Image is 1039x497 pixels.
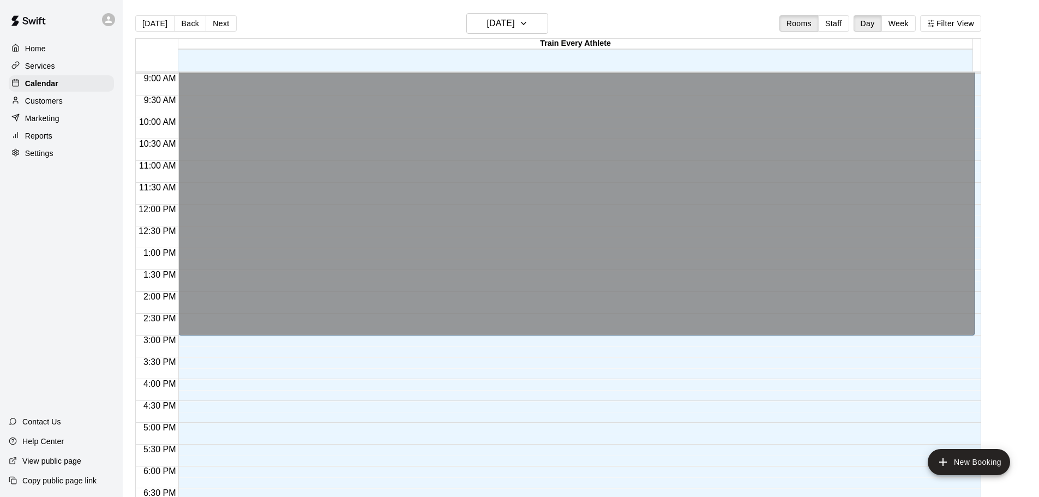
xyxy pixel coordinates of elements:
[136,205,178,214] span: 12:00 PM
[136,161,179,170] span: 11:00 AM
[141,466,179,476] span: 6:00 PM
[141,423,179,432] span: 5:00 PM
[22,416,61,427] p: Contact Us
[9,58,114,74] a: Services
[141,248,179,258] span: 1:00 PM
[22,456,81,466] p: View public page
[141,401,179,410] span: 4:30 PM
[779,15,819,32] button: Rooms
[141,95,179,105] span: 9:30 AM
[25,95,63,106] p: Customers
[25,113,59,124] p: Marketing
[854,15,882,32] button: Day
[135,15,175,32] button: [DATE]
[136,226,178,236] span: 12:30 PM
[25,78,58,89] p: Calendar
[136,139,179,148] span: 10:30 AM
[141,270,179,279] span: 1:30 PM
[9,93,114,109] a: Customers
[9,110,114,127] a: Marketing
[141,74,179,83] span: 9:00 AM
[22,436,64,447] p: Help Center
[174,15,206,32] button: Back
[141,292,179,301] span: 2:00 PM
[487,16,515,31] h6: [DATE]
[920,15,981,32] button: Filter View
[136,117,179,127] span: 10:00 AM
[466,13,548,34] button: [DATE]
[881,15,916,32] button: Week
[818,15,849,32] button: Staff
[25,130,52,141] p: Reports
[22,475,97,486] p: Copy public page link
[141,445,179,454] span: 5:30 PM
[25,148,53,159] p: Settings
[178,39,972,49] div: Train Every Athlete
[9,128,114,144] a: Reports
[25,43,46,54] p: Home
[9,145,114,161] a: Settings
[141,357,179,367] span: 3:30 PM
[206,15,236,32] button: Next
[136,183,179,192] span: 11:30 AM
[141,336,179,345] span: 3:00 PM
[928,449,1010,475] button: add
[25,61,55,71] p: Services
[141,379,179,388] span: 4:00 PM
[141,314,179,323] span: 2:30 PM
[9,40,114,57] a: Home
[9,75,114,92] a: Calendar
